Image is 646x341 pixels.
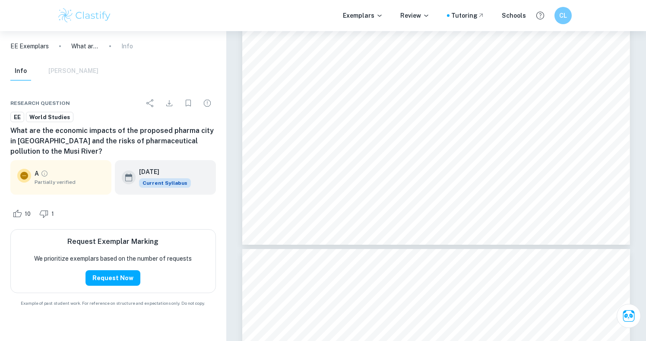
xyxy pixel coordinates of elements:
[139,167,184,177] h6: [DATE]
[10,99,70,107] span: Research question
[11,113,24,122] span: EE
[558,11,568,20] h6: CL
[26,112,73,123] a: World Studies
[161,95,178,112] div: Download
[71,41,99,51] p: What are the economic impacts of the proposed pharma city in [GEOGRAPHIC_DATA] and the risks of p...
[47,210,59,218] span: 1
[343,11,383,20] p: Exemplars
[10,300,216,306] span: Example of past student work. For reference on structure and expectations only. Do not copy.
[20,210,35,218] span: 10
[617,304,641,328] button: Ask Clai
[37,207,59,221] div: Dislike
[67,237,158,247] h6: Request Exemplar Marking
[10,207,35,221] div: Like
[554,7,572,24] button: CL
[121,41,133,51] p: Info
[41,170,48,177] a: Grade partially verified
[533,8,548,23] button: Help and Feedback
[451,11,484,20] a: Tutoring
[139,178,191,188] span: Current Syllabus
[85,270,140,286] button: Request Now
[10,41,49,51] a: EE Exemplars
[10,112,24,123] a: EE
[139,178,191,188] div: This exemplar is based on the current syllabus. Feel free to refer to it for inspiration/ideas wh...
[199,95,216,112] div: Report issue
[180,95,197,112] div: Bookmark
[26,113,73,122] span: World Studies
[502,11,526,20] a: Schools
[34,254,192,263] p: We prioritize exemplars based on the number of requests
[35,178,104,186] span: Partially verified
[35,169,39,178] p: A
[10,126,216,157] h6: What are the economic impacts of the proposed pharma city in [GEOGRAPHIC_DATA] and the risks of p...
[10,62,31,81] button: Info
[142,95,159,112] div: Share
[400,11,430,20] p: Review
[57,7,112,24] img: Clastify logo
